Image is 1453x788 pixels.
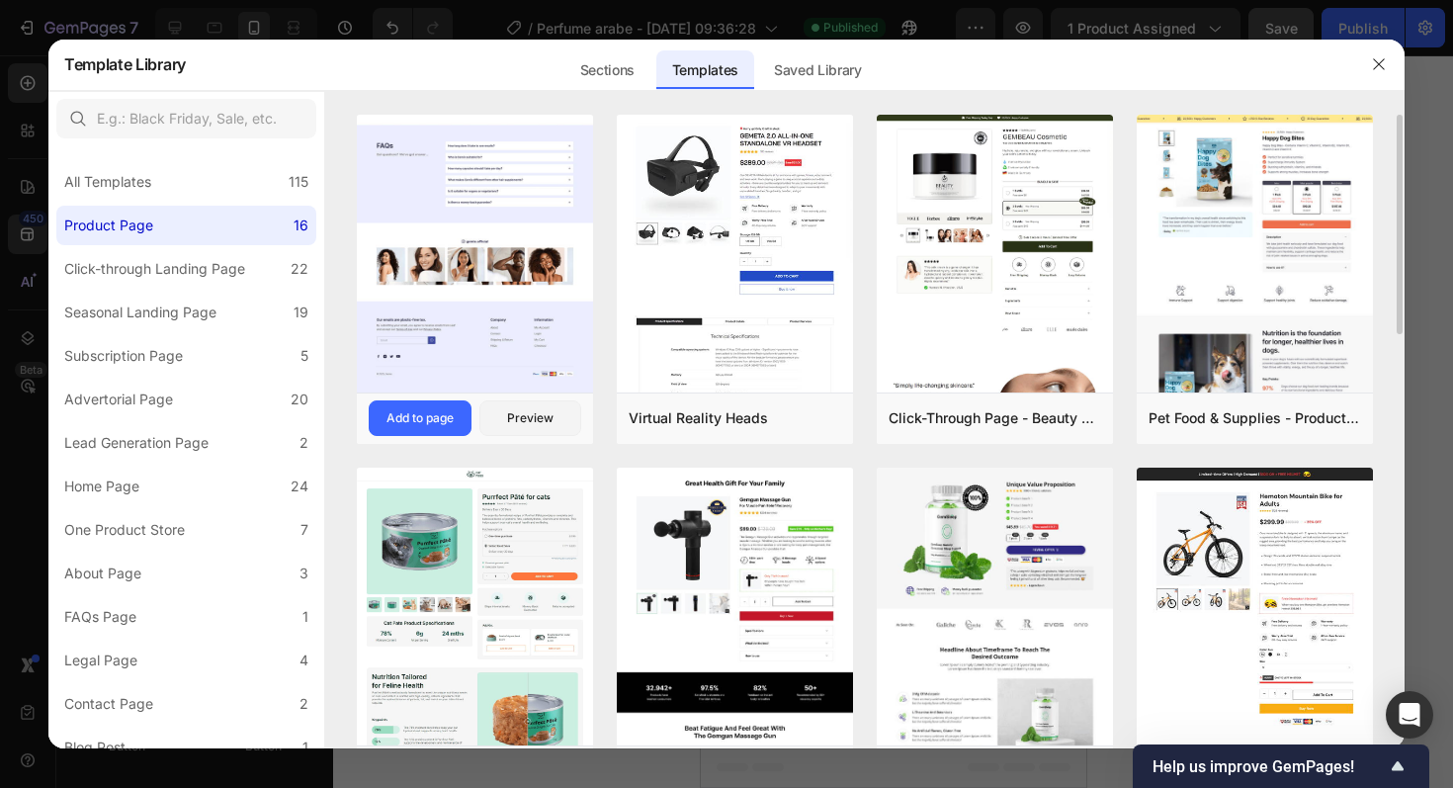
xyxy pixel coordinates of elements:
div: Subscription Page [64,344,183,368]
div: Add blank section [132,569,253,589]
div: Product Page [64,214,153,237]
div: Drop element here [152,292,257,307]
div: 4 [299,649,308,672]
div: 1 [302,605,308,629]
div: Virtual Reality Heads [629,406,768,430]
div: One Product Store [64,518,185,542]
div: 19 [294,301,308,324]
div: Click-through Landing Page [64,257,245,281]
div: Generate layout [141,501,245,522]
div: Seasonal Landing Page [64,301,216,324]
div: Contact Page [64,692,153,716]
div: 22 [291,257,308,281]
div: Saved Library [758,50,878,90]
div: 24 [291,475,308,498]
span: then drag & drop elements [118,593,265,611]
div: Pet Food & Supplies - Product Page with Bundle [1149,406,1361,430]
button: Preview [479,400,582,436]
div: Blog Post [64,736,126,759]
div: Open Intercom Messenger [1386,691,1433,739]
button: Show survey - Help us improve GemPages! [1153,754,1410,778]
div: 2 [299,431,308,455]
div: Advertorial Page [64,388,173,411]
div: Sections [564,50,650,90]
h2: Template Library [64,39,186,90]
div: Preview [507,409,554,427]
span: inspired by CRO experts [124,459,259,477]
span: Help us improve GemPages! [1153,757,1386,776]
span: from URL or image [138,526,244,544]
div: Choose templates [133,434,253,455]
div: 115 [289,170,308,194]
div: 5 [300,344,308,368]
div: FAQs Page [64,605,136,629]
button: Add to page [369,400,471,436]
div: Home Page [64,475,139,498]
div: 3 [299,562,308,585]
span: Add section [17,390,111,410]
div: Legal Page [64,649,137,672]
div: All Templates [64,170,151,194]
div: Lead Generation Page [64,431,209,455]
div: 20 [291,388,308,411]
input: E.g.: Black Friday, Sale, etc. [56,99,316,138]
div: 1 [302,736,308,759]
div: Templates [656,50,754,90]
div: Click-Through Page - Beauty & Fitness - Cosmetic [889,406,1101,430]
div: 16 [294,214,308,237]
div: About Page [64,562,141,585]
div: Add to page [386,409,454,427]
div: 2 [299,692,308,716]
div: 7 [300,518,308,542]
